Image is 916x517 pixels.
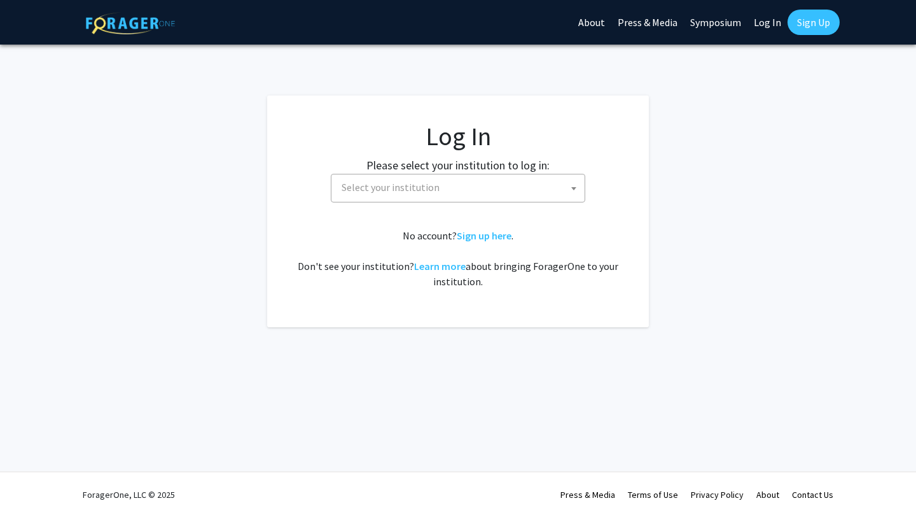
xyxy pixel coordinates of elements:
[788,10,840,35] a: Sign Up
[628,489,678,500] a: Terms of Use
[337,174,585,201] span: Select your institution
[756,489,779,500] a: About
[342,181,440,194] span: Select your institution
[691,489,744,500] a: Privacy Policy
[86,12,175,34] img: ForagerOne Logo
[414,260,466,273] a: Learn more about bringing ForagerOne to your institution
[331,174,585,202] span: Select your institution
[83,472,175,517] div: ForagerOne, LLC © 2025
[366,157,550,174] label: Please select your institution to log in:
[457,229,511,242] a: Sign up here
[293,228,623,289] div: No account? . Don't see your institution? about bringing ForagerOne to your institution.
[792,489,833,500] a: Contact Us
[560,489,615,500] a: Press & Media
[293,121,623,152] h1: Log In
